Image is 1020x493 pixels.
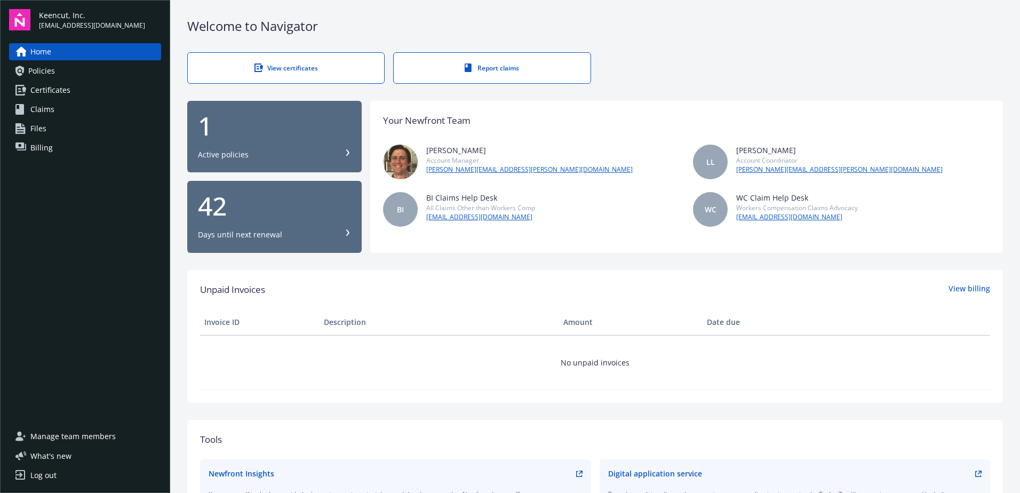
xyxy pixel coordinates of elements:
a: Manage team members [9,428,161,445]
span: Billing [30,139,53,156]
div: [PERSON_NAME] [736,145,943,156]
a: [PERSON_NAME][EMAIL_ADDRESS][PERSON_NAME][DOMAIN_NAME] [736,165,943,174]
div: Workers Compensation Claims Advocacy [736,203,858,212]
button: Keencut, Inc.[EMAIL_ADDRESS][DOMAIN_NAME] [39,9,161,30]
div: All Claims Other than Workers Comp [426,203,535,212]
div: Welcome to Navigator [187,17,1003,35]
div: Account Coordinator [736,156,943,165]
div: Tools [200,433,990,447]
a: [EMAIL_ADDRESS][DOMAIN_NAME] [736,212,858,222]
div: Account Manager [426,156,633,165]
th: Amount [559,309,703,335]
div: View certificates [209,63,363,73]
span: BI [397,204,404,215]
span: Files [30,120,46,137]
a: Policies [9,62,161,79]
div: Your Newfront Team [383,114,471,128]
div: BI Claims Help Desk [426,192,535,203]
div: 42 [198,193,351,219]
div: Log out [30,467,57,484]
span: WC [705,204,716,215]
span: Policies [28,62,55,79]
a: Certificates [9,82,161,99]
span: Manage team members [30,428,116,445]
div: 1 [198,113,351,139]
a: Files [9,120,161,137]
a: Home [9,43,161,60]
span: Home [30,43,51,60]
div: WC Claim Help Desk [736,192,858,203]
span: Keencut, Inc. [39,10,145,21]
img: navigator-logo.svg [9,9,30,30]
a: View certificates [187,52,385,84]
img: photo [383,145,418,179]
a: Claims [9,101,161,118]
span: LL [706,156,715,168]
span: What ' s new [30,450,71,462]
a: View billing [949,283,990,297]
td: No unpaid invoices [200,335,990,389]
button: What's new [9,450,89,462]
div: Newfront Insights [209,468,274,479]
span: Claims [30,101,54,118]
th: Description [320,309,559,335]
div: Report claims [415,63,569,73]
div: [PERSON_NAME] [426,145,633,156]
th: Date due [703,309,822,335]
a: Report claims [393,52,591,84]
a: Billing [9,139,161,156]
button: 42Days until next renewal [187,181,362,253]
div: Digital application service [608,468,702,479]
div: Active policies [198,149,249,160]
span: Certificates [30,82,70,99]
button: 1Active policies [187,101,362,173]
span: [EMAIL_ADDRESS][DOMAIN_NAME] [39,21,145,30]
th: Invoice ID [200,309,320,335]
a: [EMAIL_ADDRESS][DOMAIN_NAME] [426,212,535,222]
div: Days until next renewal [198,229,282,240]
a: [PERSON_NAME][EMAIL_ADDRESS][PERSON_NAME][DOMAIN_NAME] [426,165,633,174]
span: Unpaid Invoices [200,283,265,297]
